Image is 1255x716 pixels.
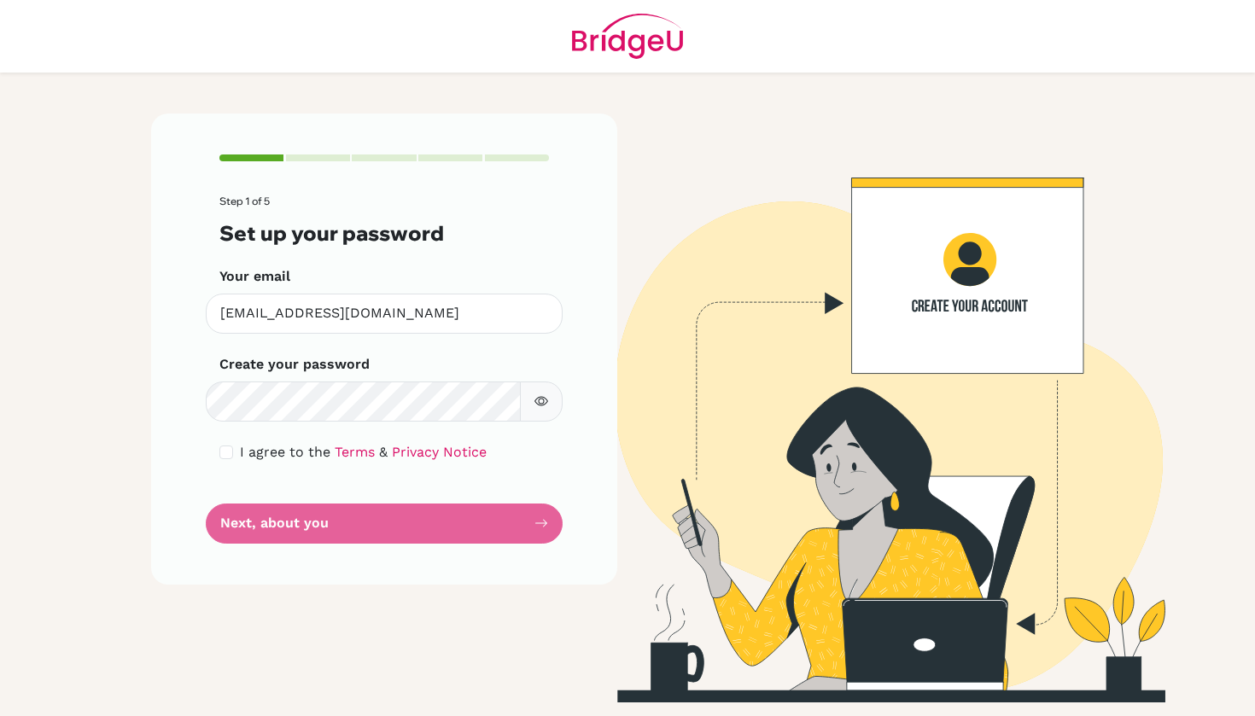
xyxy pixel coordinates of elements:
[219,354,370,375] label: Create your password
[219,221,549,246] h3: Set up your password
[206,294,563,334] input: Insert your email*
[379,444,388,460] span: &
[240,444,330,460] span: I agree to the
[392,444,487,460] a: Privacy Notice
[219,195,270,207] span: Step 1 of 5
[335,444,375,460] a: Terms
[219,266,290,287] label: Your email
